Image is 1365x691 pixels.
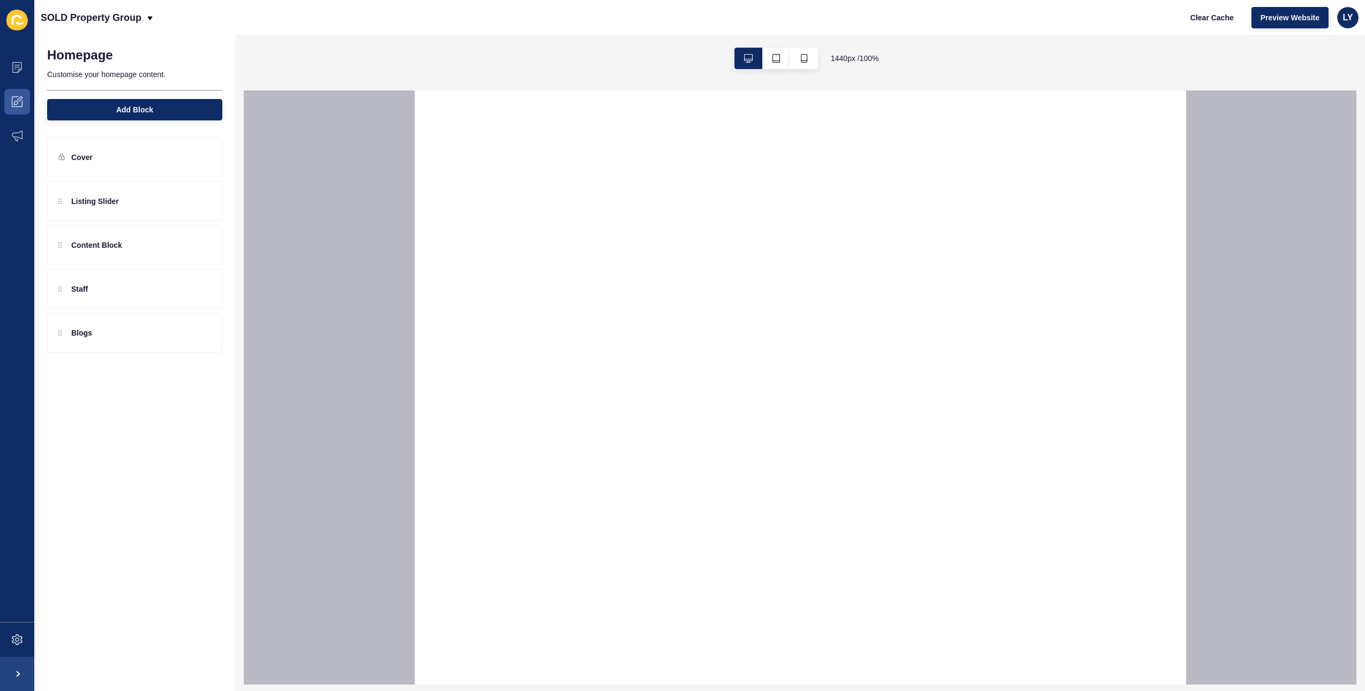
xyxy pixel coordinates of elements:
[41,4,141,31] p: SOLD Property Group
[71,152,93,163] p: Cover
[1261,12,1319,23] span: Preview Website
[116,104,153,115] span: Add Block
[71,328,92,338] p: Blogs
[1343,12,1353,23] span: LY
[1251,7,1329,28] button: Preview Website
[71,284,88,294] p: Staff
[71,196,119,207] p: Listing Slider
[1190,12,1234,23] span: Clear Cache
[47,48,113,63] h1: Homepage
[1181,7,1243,28] button: Clear Cache
[831,53,879,64] span: 1440 px / 100 %
[47,99,222,120] button: Add Block
[47,63,222,86] p: Customise your homepage content.
[71,240,122,250] p: Content Block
